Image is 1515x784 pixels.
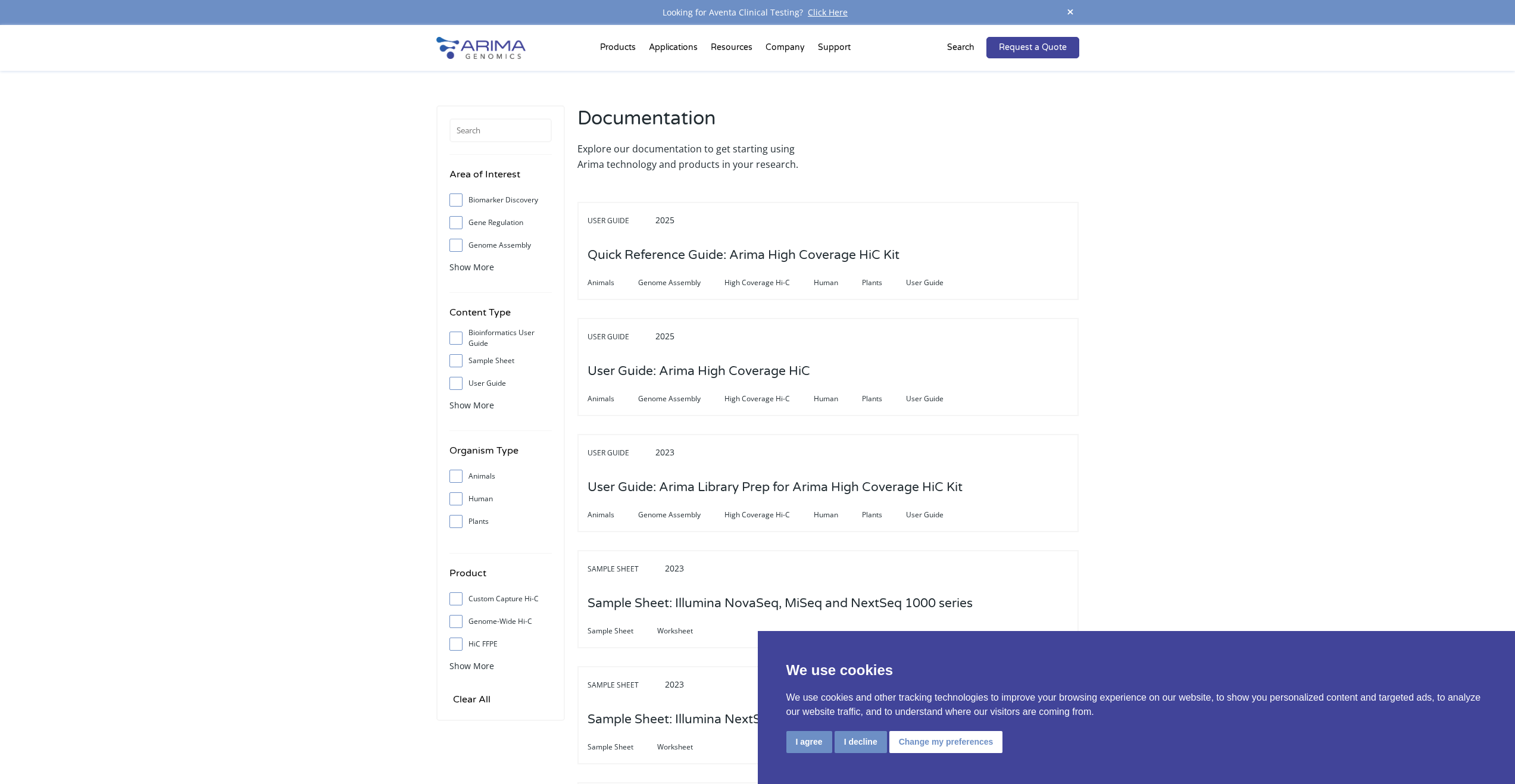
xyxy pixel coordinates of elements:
[862,508,906,522] span: Plants
[947,40,974,55] p: Search
[889,731,1003,753] button: Change my preferences
[835,731,887,753] button: I decline
[786,660,1487,681] p: We use cookies
[449,490,552,508] label: Human
[588,701,965,738] h3: Sample Sheet: Illumina NextSeq 500 series and Illumina MiniSeq
[588,276,638,290] span: Animals
[638,508,724,522] span: Genome Assembly
[665,563,684,574] span: 2023
[588,508,638,522] span: Animals
[436,5,1079,20] div: Looking for Aventa Clinical Testing?
[449,191,552,209] label: Biomarker Discovery
[577,105,822,141] h2: Documentation
[786,731,832,753] button: I agree
[449,691,494,708] input: Clear All
[588,624,657,638] span: Sample Sheet
[655,214,674,226] span: 2025
[449,214,552,232] label: Gene Regulation
[588,740,657,754] span: Sample Sheet
[588,365,810,378] a: User Guide: Arima High Coverage HiC
[803,7,852,18] a: Click Here
[449,167,552,191] h4: Area of Interest
[449,261,494,273] span: Show More
[588,713,965,726] a: Sample Sheet: Illumina NextSeq 500 series and Illumina MiniSeq
[588,469,963,506] h3: User Guide: Arima Library Prep for Arima High Coverage HiC Kit
[657,624,717,638] span: Worksheet
[724,276,814,290] span: High Coverage Hi-C
[588,353,810,390] h3: User Guide: Arima High Coverage HiC
[588,481,963,494] a: User Guide: Arima Library Prep for Arima High Coverage HiC Kit
[449,566,552,590] h4: Product
[786,691,1487,719] p: We use cookies and other tracking technologies to improve your browsing experience on our website...
[449,660,494,671] span: Show More
[449,352,552,370] label: Sample Sheet
[588,678,663,692] span: Sample Sheet
[436,37,526,59] img: Arima-Genomics-logo
[449,635,552,653] label: HiC FFPE
[906,392,967,406] span: User Guide
[814,508,862,522] span: Human
[449,118,552,142] input: Search
[724,508,814,522] span: High Coverage Hi-C
[862,276,906,290] span: Plants
[655,330,674,342] span: 2025
[588,585,973,622] h3: Sample Sheet: Illumina NovaSeq, MiSeq and NextSeq 1000 series
[588,562,663,576] span: Sample Sheet
[906,276,967,290] span: User Guide
[449,443,552,467] h4: Organism Type
[449,467,552,485] label: Animals
[588,214,653,228] span: User Guide
[814,392,862,406] span: Human
[588,392,638,406] span: Animals
[588,330,653,344] span: User Guide
[588,597,973,610] a: Sample Sheet: Illumina NovaSeq, MiSeq and NextSeq 1000 series
[449,399,494,411] span: Show More
[814,276,862,290] span: Human
[724,392,814,406] span: High Coverage Hi-C
[588,249,899,262] a: Quick Reference Guide: Arima High Coverage HiC Kit
[449,513,552,530] label: Plants
[986,37,1079,58] a: Request a Quote
[449,305,552,329] h4: Content Type
[449,374,552,392] label: User Guide
[449,613,552,630] label: Genome-Wide Hi-C
[449,590,552,608] label: Custom Capture Hi-C
[449,236,552,254] label: Genome Assembly
[906,508,967,522] span: User Guide
[665,679,684,690] span: 2023
[638,392,724,406] span: Genome Assembly
[655,446,674,458] span: 2023
[657,740,717,754] span: Worksheet
[862,392,906,406] span: Plants
[449,329,552,347] label: Bioinformatics User Guide
[588,446,653,460] span: User Guide
[638,276,724,290] span: Genome Assembly
[577,141,822,172] p: Explore our documentation to get starting using Arima technology and products in your research.
[588,237,899,274] h3: Quick Reference Guide: Arima High Coverage HiC Kit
